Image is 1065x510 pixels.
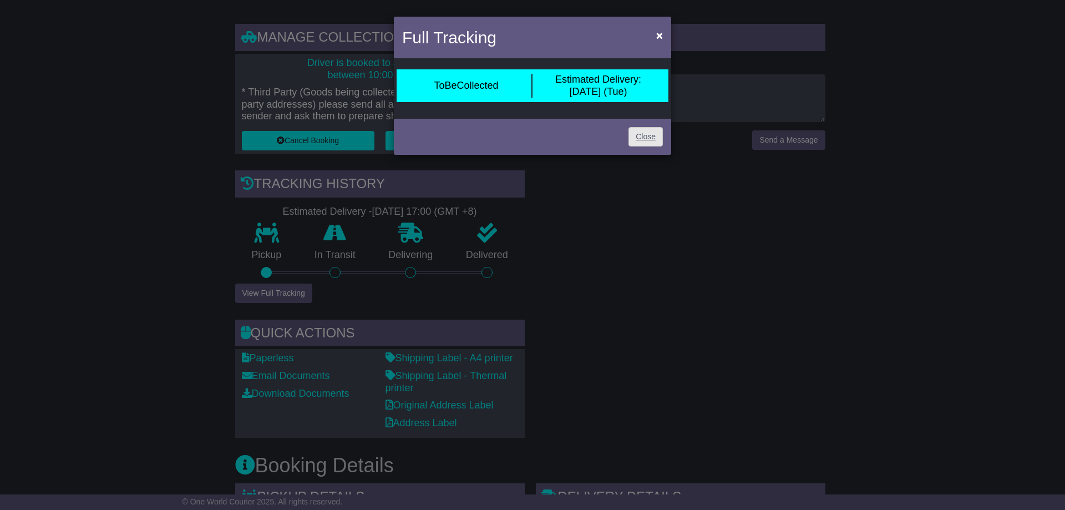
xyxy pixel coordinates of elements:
[555,74,641,85] span: Estimated Delivery:
[656,29,663,42] span: ×
[402,25,496,50] h4: Full Tracking
[628,127,663,147] a: Close
[555,74,641,98] div: [DATE] (Tue)
[651,24,668,47] button: Close
[434,80,498,92] div: ToBeCollected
